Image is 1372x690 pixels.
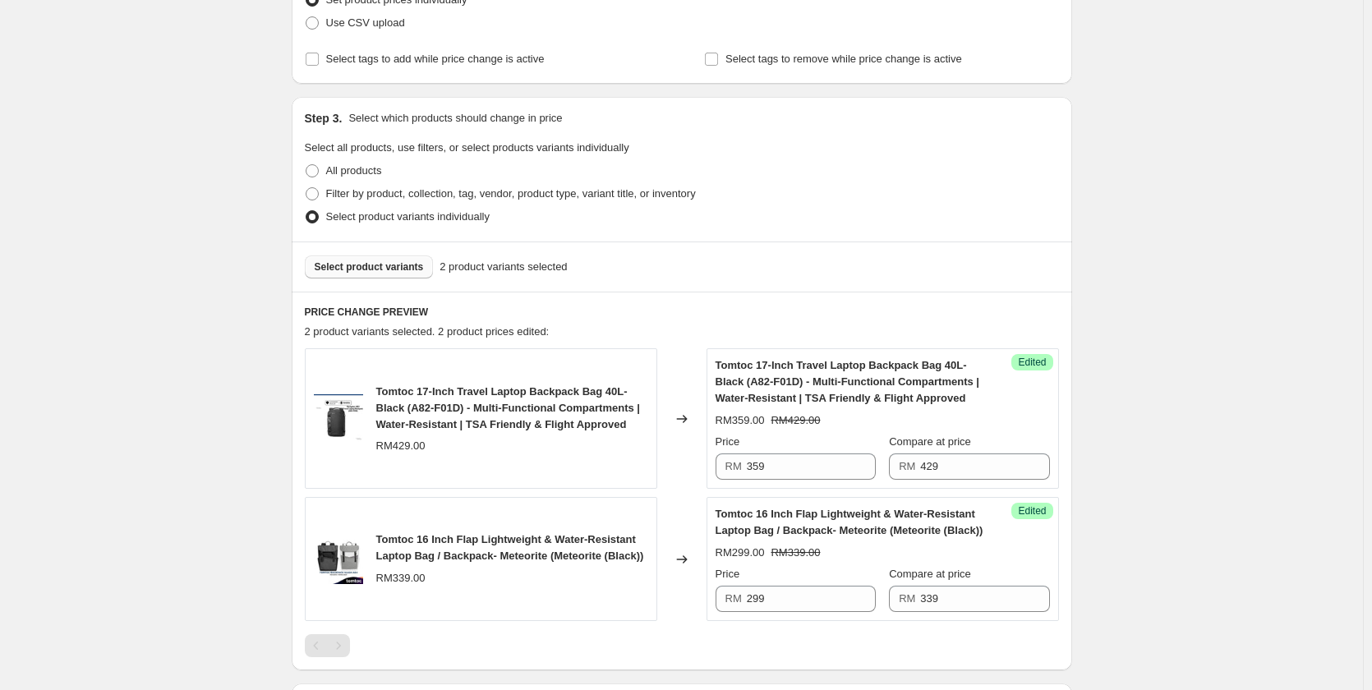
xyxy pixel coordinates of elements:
span: RM339.00 [771,546,820,559]
span: Select product variants [315,260,424,274]
span: Compare at price [889,435,971,448]
span: Price [716,435,740,448]
span: Tomtoc 16 Inch Flap Lightweight & Water-Resistant Laptop Bag / Backpack- Meteorite (Meteorite (Bl... [716,508,983,536]
h6: PRICE CHANGE PREVIEW [305,306,1059,319]
span: Price [716,568,740,580]
span: Use CSV upload [326,16,405,29]
span: RM429.00 [376,439,426,452]
nav: Pagination [305,634,350,657]
span: Select product variants individually [326,210,490,223]
img: SLASHA64TEPHRAGRAYANDMETEORITE-Copy_80x.jpg [314,535,363,584]
span: RM359.00 [716,414,765,426]
span: Edited [1018,504,1046,517]
span: Edited [1018,356,1046,369]
span: All products [326,164,382,177]
span: Tomtoc 16 Inch Flap Lightweight & Water-Resistant Laptop Bag / Backpack- Meteorite (Meteorite (Bl... [376,533,644,562]
span: Select tags to add while price change is active [326,53,545,65]
span: Filter by product, collection, tag, vendor, product type, variant title, or inventory [326,187,696,200]
span: RM [725,460,742,472]
span: Compare at price [889,568,971,580]
span: 2 product variants selected. 2 product prices edited: [305,325,550,338]
span: RM429.00 [771,414,820,426]
span: RM [725,592,742,605]
img: 1.1_e8d763df-2a50-4831-9a36-6398c62c76eb_80x.jpg [314,394,363,444]
span: 2 product variants selected [440,259,567,275]
span: RM339.00 [376,572,426,584]
span: Tomtoc 17-Inch Travel Laptop Backpack Bag 40L- Black (A82-F01D) - Multi-Functional Compartments |... [376,385,640,430]
p: Select which products should change in price [348,110,562,126]
span: RM [899,460,915,472]
span: Tomtoc 17-Inch Travel Laptop Backpack Bag 40L- Black (A82-F01D) - Multi-Functional Compartments |... [716,359,979,404]
span: Select all products, use filters, or select products variants individually [305,141,629,154]
span: RM [899,592,915,605]
button: Select product variants [305,255,434,278]
span: RM299.00 [716,546,765,559]
span: Select tags to remove while price change is active [725,53,962,65]
h2: Step 3. [305,110,343,126]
